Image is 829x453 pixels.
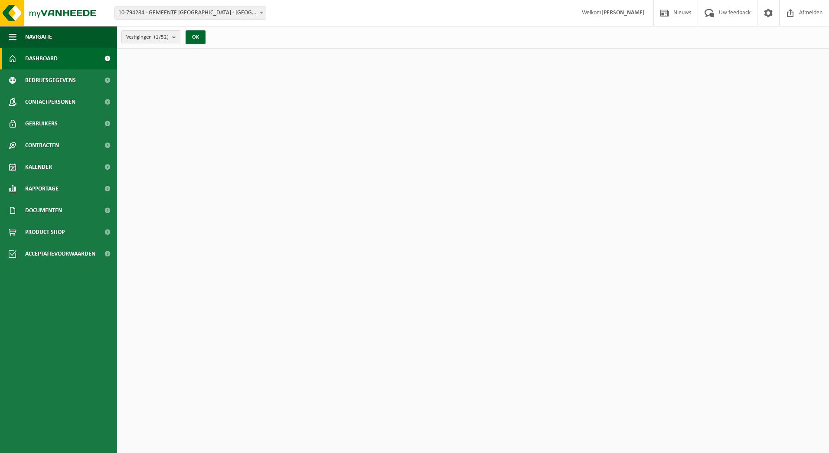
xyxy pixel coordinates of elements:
span: Vestigingen [126,31,169,44]
span: Bedrijfsgegevens [25,69,76,91]
button: Vestigingen(1/52) [121,30,180,43]
span: Dashboard [25,48,58,69]
button: OK [186,30,206,44]
span: Rapportage [25,178,59,200]
strong: [PERSON_NAME] [601,10,645,16]
iframe: chat widget [4,434,145,453]
span: 10-794284 - GEMEENTE BEVEREN - BEVEREN-WAAS [115,7,266,19]
span: Kalender [25,156,52,178]
span: Contactpersonen [25,91,75,113]
span: Documenten [25,200,62,221]
span: Contracten [25,135,59,156]
span: Gebruikers [25,113,58,135]
span: Navigatie [25,26,52,48]
span: Product Shop [25,221,65,243]
count: (1/52) [154,34,169,40]
span: Acceptatievoorwaarden [25,243,95,265]
span: 10-794284 - GEMEENTE BEVEREN - BEVEREN-WAAS [114,7,266,20]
